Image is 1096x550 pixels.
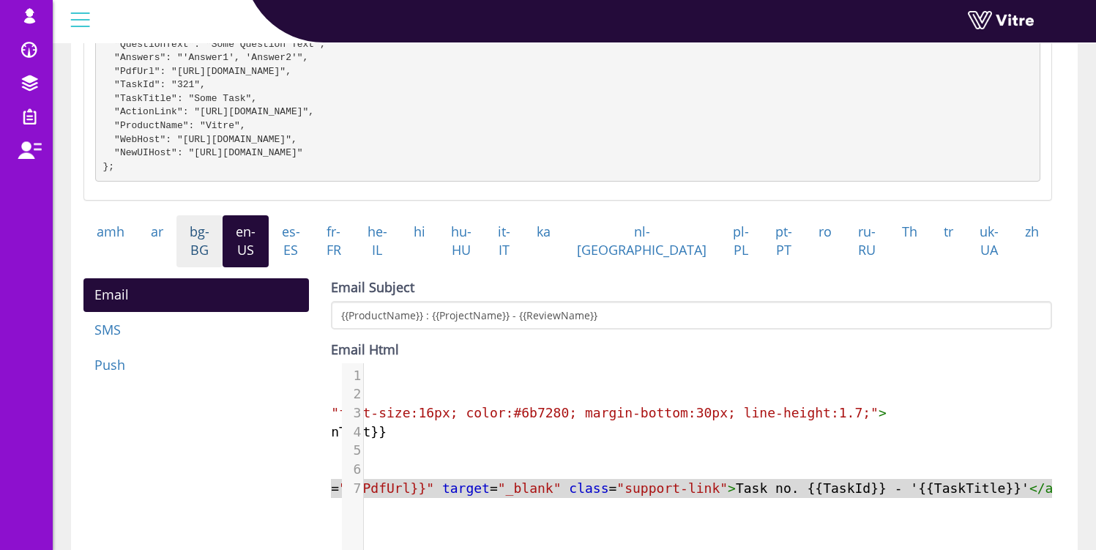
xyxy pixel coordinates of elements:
[439,215,485,267] a: hu-HU
[442,480,490,496] span: target
[485,215,523,267] a: it-IT
[845,215,889,267] a: ru-RU
[83,215,138,249] a: amh
[523,215,564,249] a: ka
[931,215,966,249] a: tr
[966,215,1012,267] a: uk-UA
[728,480,736,496] span: >
[83,278,309,312] a: Email
[1012,215,1052,249] a: zh
[228,405,887,420] span: =
[400,215,439,249] a: hi
[720,215,762,267] a: pl-PL
[616,480,728,496] span: "support-link"
[879,405,887,420] span: >
[313,215,354,267] a: fr-FR
[83,349,309,382] a: Push
[354,215,400,267] a: he-IL
[331,278,414,297] label: Email Subject
[339,480,434,496] span: "{{PdfUrl}}"
[342,460,363,479] div: 6
[223,215,269,267] a: en-US
[138,215,176,249] a: ar
[889,215,931,249] a: Th
[569,480,608,496] span: class
[564,215,720,267] a: nl-[GEOGRAPHIC_DATA]
[176,215,223,267] a: bg-BG
[762,215,805,267] a: pt-PT
[342,384,363,404] div: 2
[342,479,363,498] div: 7
[228,480,1061,496] span: = = = Task no. {{TaskId}} - '{{TaskTitle}}'
[342,423,363,442] div: 4
[83,313,309,347] a: SMS
[342,366,363,385] div: 1
[331,341,399,360] label: Email Html
[805,215,845,249] a: ro
[1045,480,1054,496] span: a
[331,405,879,420] span: "font-size:16px; color:#6b7280; margin-bottom:30px; line-height:1.7;"
[269,215,313,267] a: es-ES
[342,404,363,423] div: 3
[342,441,363,460] div: 5
[1029,480,1045,496] span: </
[498,480,562,496] span: "_blank"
